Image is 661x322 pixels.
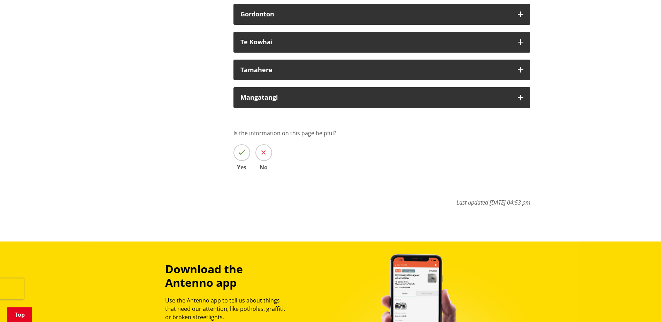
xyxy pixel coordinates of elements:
div: Tamahere [240,67,511,74]
button: Gordonton [233,4,530,25]
p: Is the information on this page helpful? [233,129,530,137]
strong: Te Kowhai [240,38,273,46]
button: Tamahere [233,60,530,80]
button: Te Kowhai [233,32,530,53]
iframe: Messenger Launcher [629,293,654,318]
span: Yes [233,164,250,170]
p: Last updated [DATE] 04:53 pm [233,191,530,207]
strong: Gordonton [240,10,274,18]
span: No [255,164,272,170]
h3: Download the Antenno app [165,262,291,289]
div: Mangatangi [240,94,511,101]
p: Use the Antenno app to tell us about things that need our attention, like potholes, graffiti, or ... [165,296,291,321]
button: Mangatangi [233,87,530,108]
a: Top [7,307,32,322]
